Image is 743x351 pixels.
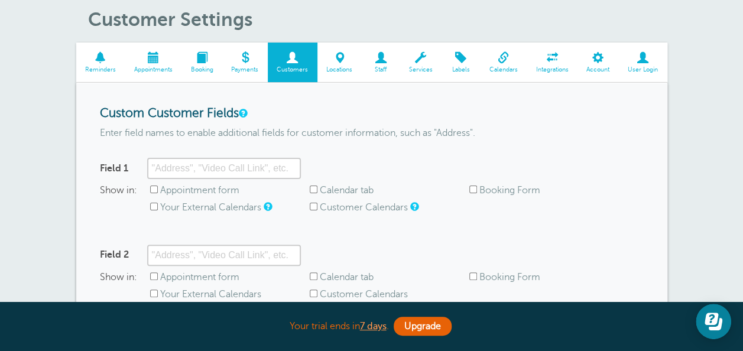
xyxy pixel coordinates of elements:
a: Calendars [480,43,527,82]
span: Appointments [131,66,176,73]
a: Services [400,43,442,82]
label: Booking Form [479,272,540,282]
label: Calendar tab [320,272,374,282]
span: Customers [274,66,312,73]
a: Integrations [527,43,577,82]
a: Whether or not to show in your external calendars that you have setup under Settings > Calendar, ... [264,203,271,210]
a: User Login [619,43,667,82]
h3: Custom Customer Fields [100,106,644,121]
label: Appointment form [160,185,239,196]
iframe: Resource center [696,304,731,339]
label: Your External Calendars [160,289,261,300]
a: Account [577,43,619,82]
span: Show in: [100,185,150,209]
a: Labels [442,43,480,82]
a: Upgrade [394,317,452,336]
span: Payments [228,66,262,73]
a: Appointments [125,43,181,82]
h1: Customer Settings [88,8,667,31]
a: Booking [181,43,222,82]
span: User Login [625,66,661,73]
label: Field 2 [100,249,129,261]
span: Booking [187,66,216,73]
span: Staff [367,66,394,73]
div: Your trial ends in . [76,314,667,339]
span: Account [583,66,613,73]
span: Services [405,66,436,73]
input: "Address", "Video Call Link", etc. [147,158,301,179]
span: Locations [323,66,356,73]
span: Integrations [533,66,572,73]
p: Enter field names to enable additional fields for customer information, such as "Address". [100,128,644,139]
label: Your External Calendars [160,202,261,213]
a: Payments [222,43,268,82]
label: Appointment form [160,272,239,282]
label: Customer Calendars [320,202,408,213]
span: Calendars [486,66,521,73]
label: Field 1 [100,163,128,174]
label: Calendar tab [320,185,374,196]
span: Reminders [82,66,119,73]
span: Labels [447,66,474,73]
a: Staff [361,43,400,82]
input: "Address", "Video Call Link", etc. [147,245,301,266]
a: Locations [317,43,362,82]
label: Customer Calendars [320,289,408,300]
span: Show in: [100,272,150,295]
a: Reminders [76,43,125,82]
label: Booking Form [479,185,540,196]
a: 7 days [360,321,387,331]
